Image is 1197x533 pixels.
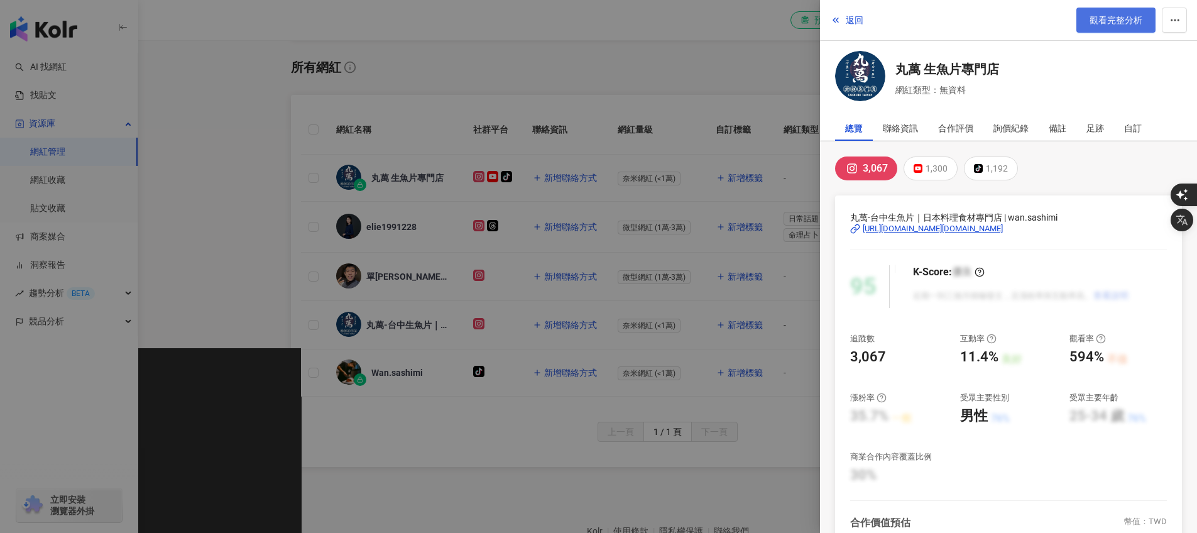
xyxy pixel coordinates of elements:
div: 合作價值預估 [850,516,910,530]
div: 漲粉率 [850,392,887,404]
div: 商業合作內容覆蓋比例 [850,451,932,463]
span: 網紅類型：無資料 [895,83,999,97]
div: [URL][DOMAIN_NAME][DOMAIN_NAME] [863,223,1003,234]
div: 自訂 [1124,116,1142,141]
div: 3,067 [863,160,888,177]
div: 1,192 [986,160,1008,177]
div: 聯絡資訊 [883,116,918,141]
div: 互動率 [960,333,997,344]
div: 備註 [1049,116,1066,141]
span: 返回 [846,15,863,25]
a: 觀看完整分析 [1076,8,1156,33]
div: 1,300 [926,160,948,177]
span: 觀看完整分析 [1090,15,1142,25]
span: 丸萬-台中生魚片｜日本料理食材專門店 | wan.sashimi [850,211,1167,224]
div: 追蹤數 [850,333,875,344]
img: KOL Avatar [835,51,885,101]
div: 合作評價 [938,116,973,141]
div: 3,067 [850,348,886,367]
div: 受眾主要年齡 [1069,392,1118,404]
button: 返回 [830,8,864,33]
button: 1,192 [964,157,1018,180]
div: 詢價紀錄 [993,116,1029,141]
a: KOL Avatar [835,51,885,106]
div: 總覽 [845,116,863,141]
div: 足跡 [1086,116,1104,141]
a: 丸萬 生魚片專門店 [895,60,999,78]
button: 3,067 [835,157,897,180]
div: 受眾主要性別 [960,392,1009,404]
div: 男性 [960,407,988,426]
div: 594% [1069,348,1104,367]
button: 1,300 [904,157,958,180]
a: [URL][DOMAIN_NAME][DOMAIN_NAME] [850,223,1167,234]
div: 觀看率 [1069,333,1106,344]
div: K-Score : [913,265,985,279]
div: 幣值：TWD [1124,516,1167,530]
div: 11.4% [960,348,998,367]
